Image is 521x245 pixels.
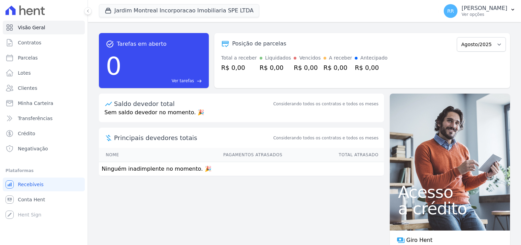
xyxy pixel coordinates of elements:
[114,99,272,108] div: Saldo devedor total
[150,148,283,162] th: Pagamentos Atrasados
[398,184,502,200] span: Acesso
[99,148,150,162] th: Nome
[324,63,352,72] div: R$ 0,00
[117,40,167,48] span: Tarefas em aberto
[3,36,85,50] a: Contratos
[3,66,85,80] a: Lotes
[99,162,384,176] td: Ninguém inadimplente no momento. 🎉
[106,40,114,48] span: task_alt
[3,96,85,110] a: Minha Carteira
[18,115,53,122] span: Transferências
[462,12,507,17] p: Ver opções
[265,54,291,62] div: Liquidados
[18,145,48,152] span: Negativação
[462,5,507,12] p: [PERSON_NAME]
[447,9,454,13] span: RR
[299,54,320,62] div: Vencidos
[172,78,194,84] span: Ver tarefas
[221,54,257,62] div: Total a receber
[273,135,378,141] span: Considerando todos os contratos e todos os meses
[3,127,85,140] a: Crédito
[355,63,387,72] div: R$ 0,00
[3,111,85,125] a: Transferências
[438,1,521,21] button: RR [PERSON_NAME] Ver opções
[18,130,35,137] span: Crédito
[3,178,85,191] a: Recebíveis
[124,78,202,84] a: Ver tarefas east
[232,40,286,48] div: Posição de parcelas
[273,101,378,107] div: Considerando todos os contratos e todos os meses
[3,193,85,206] a: Conta Hent
[398,200,502,217] span: a crédito
[99,4,259,17] button: Jardim Montreal Incorporacao Imobiliaria SPE LTDA
[99,108,384,122] p: Sem saldo devedor no momento. 🎉
[329,54,352,62] div: A receber
[18,100,53,107] span: Minha Carteira
[5,167,82,175] div: Plataformas
[18,24,45,31] span: Visão Geral
[3,81,85,95] a: Clientes
[360,54,387,62] div: Antecipado
[283,148,384,162] th: Total Atrasado
[18,54,38,61] span: Parcelas
[294,63,320,72] div: R$ 0,00
[197,78,202,84] span: east
[406,236,432,244] span: Giro Hent
[18,70,31,76] span: Lotes
[18,196,45,203] span: Conta Hent
[260,63,291,72] div: R$ 0,00
[114,133,272,142] span: Principais devedores totais
[106,48,122,84] div: 0
[18,85,37,92] span: Clientes
[3,51,85,65] a: Parcelas
[3,142,85,156] a: Negativação
[3,21,85,34] a: Visão Geral
[18,39,41,46] span: Contratos
[18,181,44,188] span: Recebíveis
[221,63,257,72] div: R$ 0,00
